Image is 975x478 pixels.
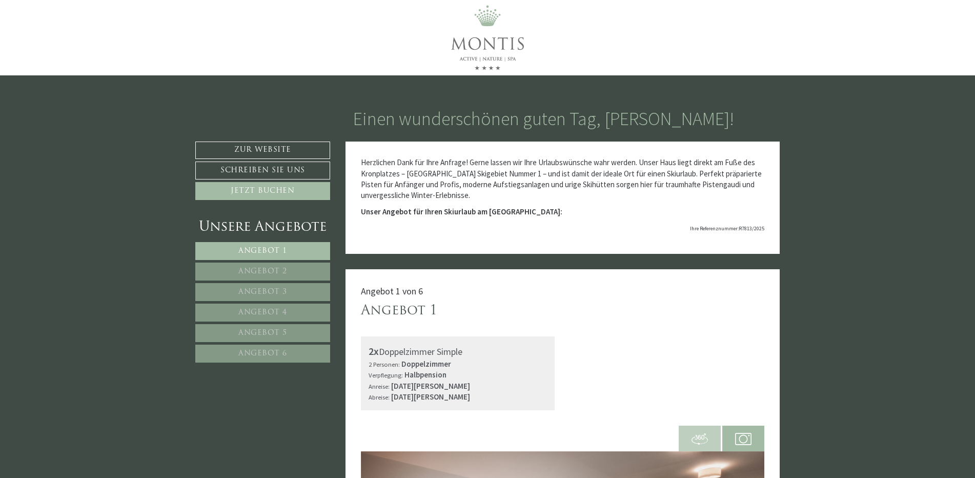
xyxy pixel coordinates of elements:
[195,218,330,237] div: Unsere Angebote
[353,109,734,129] h1: Einen wunderschönen guten Tag, [PERSON_NAME]!
[238,329,287,337] span: Angebot 5
[692,431,708,447] img: 360-grad.svg
[401,359,451,369] b: Doppelzimmer
[369,344,547,359] div: Doppelzimmer Simple
[361,157,765,201] p: Herzlichen Dank für Ihre Anfrage! Gerne lassen wir Ihre Urlaubswünsche wahr werden. Unser Haus li...
[690,225,764,232] span: Ihre Referenznummer:R7813/2025
[238,247,287,255] span: Angebot 1
[238,350,287,357] span: Angebot 6
[369,393,390,401] small: Abreise:
[361,207,562,216] strong: Unser Angebot für Ihren Skiurlaub am [GEOGRAPHIC_DATA]:
[238,309,287,316] span: Angebot 4
[369,345,379,357] b: 2x
[391,381,470,391] b: [DATE][PERSON_NAME]
[195,142,330,159] a: Zur Website
[391,392,470,402] b: [DATE][PERSON_NAME]
[195,182,330,200] a: Jetzt buchen
[369,360,400,368] small: 2 Personen:
[735,431,751,447] img: camera.svg
[238,268,287,275] span: Angebot 2
[195,162,330,180] a: Schreiben Sie uns
[369,382,390,390] small: Anreise:
[361,302,437,321] div: Angebot 1
[361,285,423,297] span: Angebot 1 von 6
[369,371,403,379] small: Verpflegung:
[404,370,446,380] b: Halbpension
[238,288,287,296] span: Angebot 3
